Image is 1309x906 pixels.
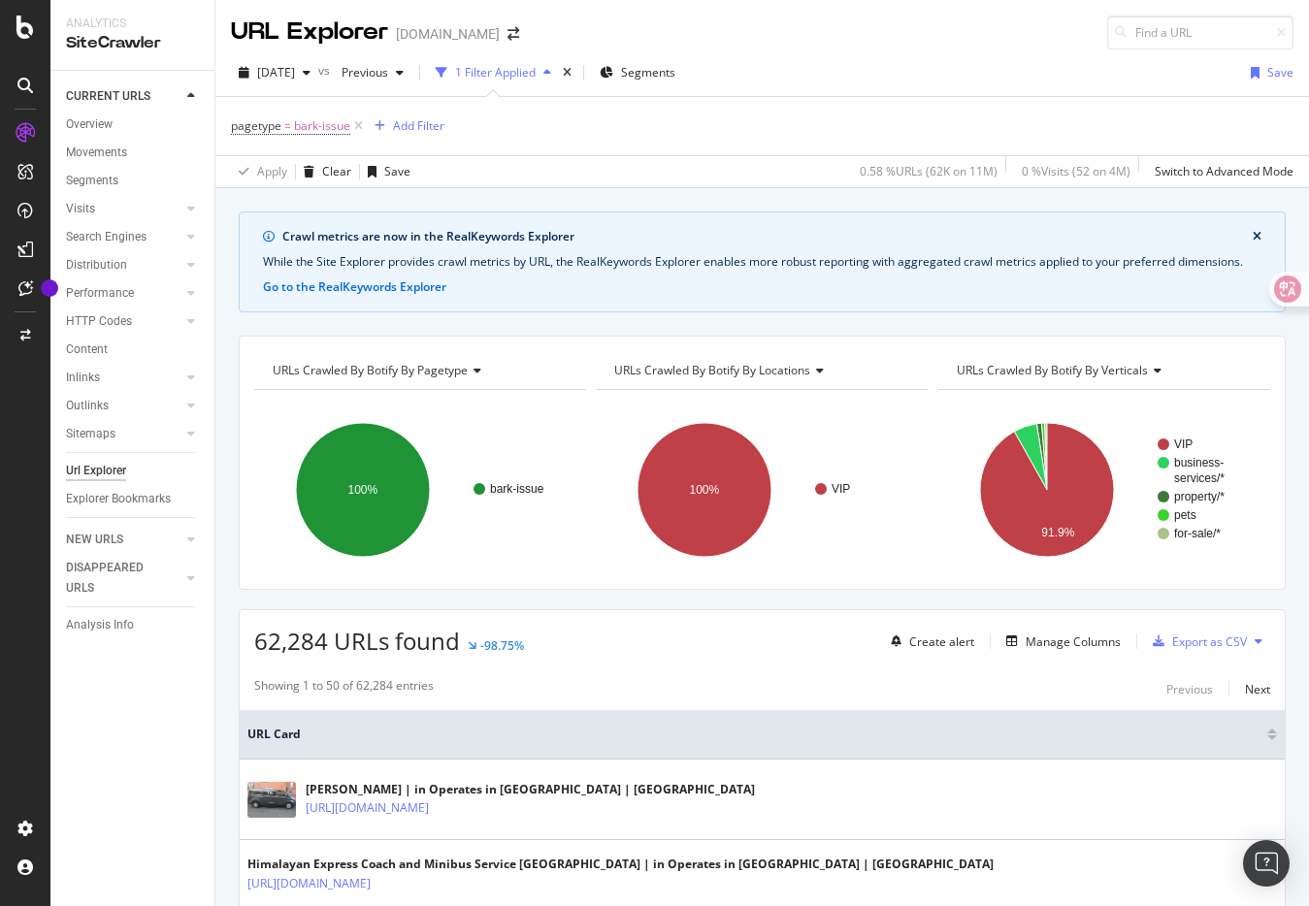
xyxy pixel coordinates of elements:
[490,482,544,496] text: bark-issue
[384,163,410,179] div: Save
[883,626,974,657] button: Create alert
[66,32,199,54] div: SiteCrawler
[239,211,1286,312] div: info banner
[428,57,559,88] button: 1 Filter Applied
[247,874,371,893] a: [URL][DOMAIN_NAME]
[66,558,164,599] div: DISAPPEARED URLS
[273,362,468,378] span: URLs Crawled By Botify By pagetype
[66,368,181,388] a: Inlinks
[66,461,201,481] a: Url Explorer
[455,64,536,81] div: 1 Filter Applied
[254,677,434,700] div: Showing 1 to 50 of 62,284 entries
[66,114,201,135] a: Overview
[66,396,181,416] a: Outlinks
[66,489,171,509] div: Explorer Bookmarks
[690,483,720,497] text: 100%
[938,405,1270,574] svg: A chart.
[66,558,181,599] a: DISAPPEARED URLS
[66,340,201,360] a: Content
[282,228,1253,245] div: Crawl metrics are now in the RealKeywords Explorer
[367,114,444,138] button: Add Filter
[247,856,994,873] div: Himalayan Express Coach and Minibus Service [GEOGRAPHIC_DATA] | in Operates in [GEOGRAPHIC_DATA] ...
[66,86,181,107] a: CURRENT URLS
[66,171,118,191] div: Segments
[231,57,318,88] button: [DATE]
[66,227,147,247] div: Search Engines
[306,781,755,798] div: [PERSON_NAME] | in Operates in [GEOGRAPHIC_DATA] | [GEOGRAPHIC_DATA]
[263,253,1261,271] div: While the Site Explorer provides crawl metrics by URL, the RealKeywords Explorer enables more rob...
[322,163,351,179] div: Clear
[66,16,199,32] div: Analytics
[832,482,850,496] text: VIP
[1166,681,1213,697] div: Previous
[1174,527,1221,540] text: for-sale/*
[1267,64,1293,81] div: Save
[66,340,108,360] div: Content
[247,726,1262,743] span: URL Card
[231,156,287,187] button: Apply
[296,156,351,187] button: Clear
[66,461,126,481] div: Url Explorer
[66,396,109,416] div: Outlinks
[66,489,201,509] a: Explorer Bookmarks
[957,362,1148,378] span: URLs Crawled By Botify By verticals
[334,57,411,88] button: Previous
[1243,840,1290,887] div: Open Intercom Messenger
[1174,456,1224,469] text: business-
[1155,163,1293,179] div: Switch to Advanced Mode
[507,27,519,41] div: arrow-right-arrow-left
[66,283,181,304] a: Performance
[66,143,127,163] div: Movements
[318,62,334,79] span: vs
[1145,626,1247,657] button: Export as CSV
[1026,633,1121,650] div: Manage Columns
[284,117,291,134] span: =
[66,171,201,191] a: Segments
[66,255,181,275] a: Distribution
[257,64,295,81] span: 2025 Sep. 19th
[953,355,1253,386] h4: URLs Crawled By Botify By verticals
[1174,437,1193,451] text: VIP
[254,405,586,574] svg: A chart.
[66,283,134,304] div: Performance
[269,355,569,386] h4: URLs Crawled By Botify By pagetype
[1166,677,1213,700] button: Previous
[614,362,810,378] span: URLs Crawled By Botify By locations
[231,117,281,134] span: pagetype
[66,199,181,219] a: Visits
[294,113,350,140] span: bark-issue
[1245,681,1270,697] div: Next
[1107,16,1293,49] input: Find a URL
[41,279,58,297] div: Tooltip anchor
[1174,508,1196,522] text: pets
[1174,471,1225,485] text: services/*
[263,278,446,296] button: Go to the RealKeywords Explorer
[334,64,388,81] span: Previous
[66,143,201,163] a: Movements
[66,227,181,247] a: Search Engines
[998,630,1121,653] button: Manage Columns
[254,625,460,657] span: 62,284 URLs found
[66,199,95,219] div: Visits
[621,64,675,81] span: Segments
[66,311,132,332] div: HTTP Codes
[1243,57,1293,88] button: Save
[66,311,181,332] a: HTTP Codes
[247,782,296,819] img: main image
[1022,163,1130,179] div: 0 % Visits ( 52 on 4M )
[66,86,150,107] div: CURRENT URLS
[860,163,998,179] div: 0.58 % URLs ( 62K on 11M )
[1172,633,1247,650] div: Export as CSV
[348,483,378,497] text: 100%
[66,424,115,444] div: Sitemaps
[1147,156,1293,187] button: Switch to Advanced Mode
[592,57,683,88] button: Segments
[909,633,974,650] div: Create alert
[231,16,388,49] div: URL Explorer
[480,637,524,654] div: -98.75%
[66,424,181,444] a: Sitemaps
[1174,490,1225,503] text: property/*
[66,530,181,550] a: NEW URLS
